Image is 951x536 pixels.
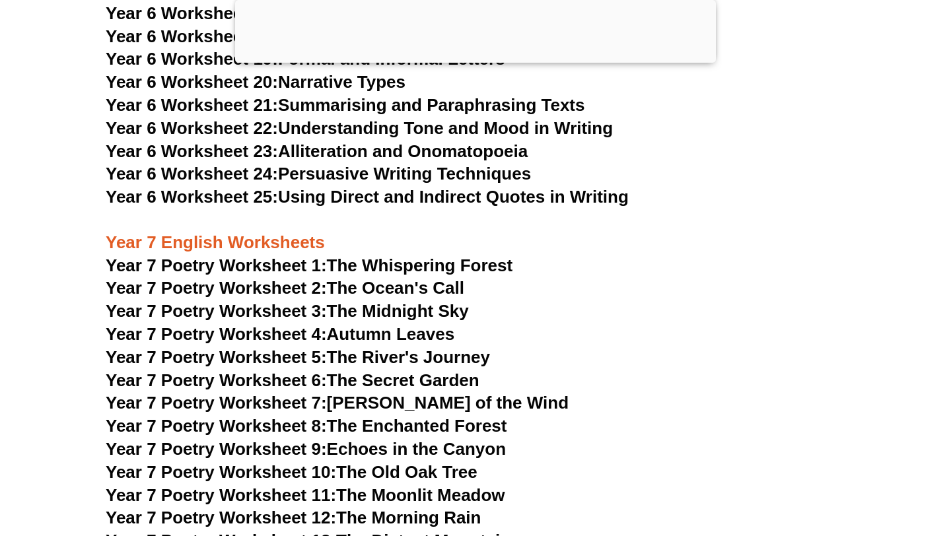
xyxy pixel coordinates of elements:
iframe: Chat Widget [724,387,951,536]
a: Year 7 Poetry Worksheet 9:Echoes in the Canyon [106,439,506,459]
span: Year 6 Worksheet 23: [106,141,278,161]
a: Year 6 Worksheet 20:Narrative Types [106,72,405,92]
span: Year 7 Poetry Worksheet 6: [106,370,327,390]
span: Year 7 Poetry Worksheet 1: [106,255,327,275]
a: Year 6 Worksheet 19:Formal and Informal Letters [106,49,505,69]
span: Year 7 Poetry Worksheet 4: [106,324,327,344]
a: Year 7 Poetry Worksheet 8:The Enchanted Forest [106,416,507,436]
a: Year 7 Poetry Worksheet 2:The Ocean's Call [106,278,464,298]
span: Year 6 Worksheet 18: [106,26,278,46]
span: Year 6 Worksheet 21: [106,95,278,115]
a: Year 6 Worksheet 17:Spelling Rules: Common Mistakes [106,3,558,23]
a: Year 6 Worksheet 24:Persuasive Writing Techniques [106,164,531,184]
span: Year 7 Poetry Worksheet 12: [106,508,336,527]
a: Year 6 Worksheet 22:Understanding Tone and Mood in Writing [106,118,613,138]
span: Year 7 Poetry Worksheet 3: [106,301,327,321]
span: Year 6 Worksheet 24: [106,164,278,184]
a: Year 7 Poetry Worksheet 7:[PERSON_NAME] of the Wind [106,393,569,413]
span: Year 6 Worksheet 22: [106,118,278,138]
span: Year 7 Poetry Worksheet 8: [106,416,327,436]
span: Year 6 Worksheet 19: [106,49,278,69]
span: Year 7 Poetry Worksheet 10: [106,462,336,482]
a: Year 7 Poetry Worksheet 12:The Morning Rain [106,508,481,527]
a: Year 6 Worksheet 18:Contractions and Apostrophes [106,26,529,46]
span: Year 7 Poetry Worksheet 2: [106,278,327,298]
a: Year 6 Worksheet 23:Alliteration and Onomatopoeia [106,141,528,161]
a: Year 7 Poetry Worksheet 3:The Midnight Sky [106,301,469,321]
a: Year 7 Poetry Worksheet 10:The Old Oak Tree [106,462,477,482]
span: Year 7 Poetry Worksheet 5: [106,347,327,367]
span: Year 7 Poetry Worksheet 9: [106,439,327,459]
a: Year 6 Worksheet 21:Summarising and Paraphrasing Texts [106,95,584,115]
span: Year 7 Poetry Worksheet 7: [106,393,327,413]
h3: Year 7 English Worksheets [106,209,845,254]
a: Year 7 Poetry Worksheet 5:The River's Journey [106,347,490,367]
span: Year 6 Worksheet 17: [106,3,278,23]
a: Year 7 Poetry Worksheet 11:The Moonlit Meadow [106,485,505,505]
a: Year 7 Poetry Worksheet 6:The Secret Garden [106,370,479,390]
span: Year 6 Worksheet 25: [106,187,278,207]
a: Year 7 Poetry Worksheet 1:The Whispering Forest [106,255,512,275]
a: Year 6 Worksheet 25:Using Direct and Indirect Quotes in Writing [106,187,629,207]
a: Year 7 Poetry Worksheet 4:Autumn Leaves [106,324,454,344]
span: Year 6 Worksheet 20: [106,72,278,92]
span: Year 7 Poetry Worksheet 11: [106,485,336,505]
